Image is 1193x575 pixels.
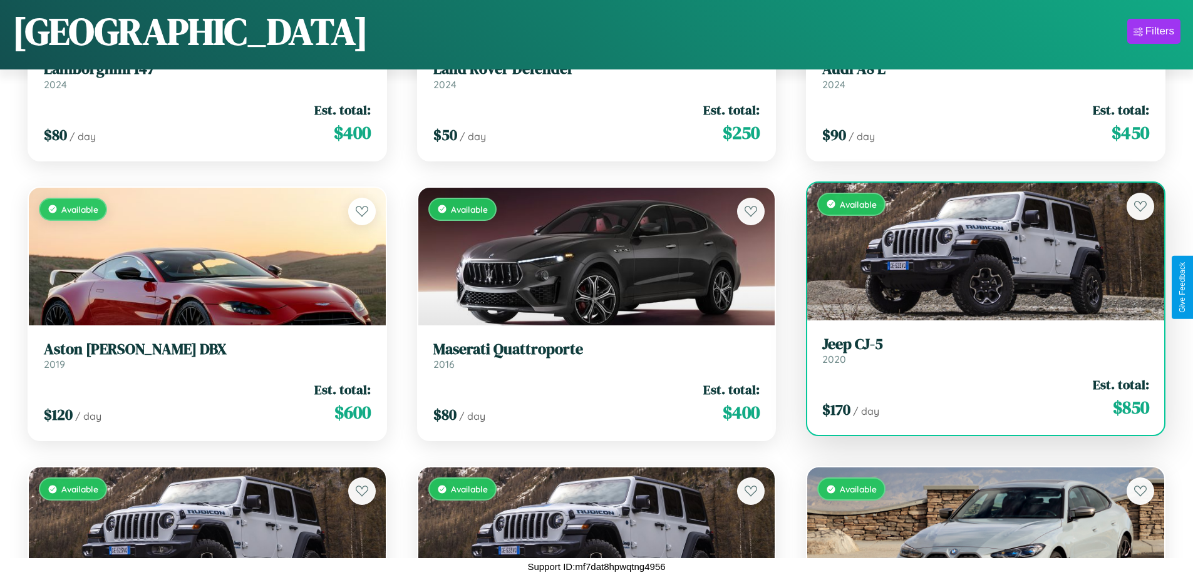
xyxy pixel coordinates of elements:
[44,404,73,425] span: $ 120
[433,78,457,91] span: 2024
[44,60,371,91] a: Lamborghini 1472024
[822,125,846,145] span: $ 90
[70,130,96,143] span: / day
[703,380,760,399] span: Est. total:
[840,199,877,210] span: Available
[433,125,457,145] span: $ 50
[1093,375,1149,394] span: Est. total:
[1145,25,1174,38] div: Filters
[1113,395,1149,420] span: $ 850
[44,340,371,371] a: Aston [PERSON_NAME] DBX2019
[822,335,1149,354] h3: Jeep CJ-5
[853,405,879,417] span: / day
[433,340,760,371] a: Maserati Quattroporte2016
[433,358,455,370] span: 2016
[433,60,760,91] a: Land Rover Defender2024
[433,404,457,425] span: $ 80
[61,484,98,494] span: Available
[840,484,877,494] span: Available
[44,78,67,91] span: 2024
[334,400,371,425] span: $ 600
[822,60,1149,78] h3: Audi A8 L
[433,340,760,359] h3: Maserati Quattroporte
[61,204,98,215] span: Available
[822,335,1149,366] a: Jeep CJ-52020
[822,60,1149,91] a: Audi A8 L2024
[44,60,371,78] h3: Lamborghini 147
[1112,120,1149,145] span: $ 450
[822,353,846,365] span: 2020
[1178,262,1187,313] div: Give Feedback
[527,558,665,575] p: Support ID: mf7dat8hpwqtng4956
[314,101,371,119] span: Est. total:
[44,358,65,370] span: 2019
[459,410,485,422] span: / day
[44,340,371,359] h3: Aston [PERSON_NAME] DBX
[703,101,760,119] span: Est. total:
[849,130,875,143] span: / day
[451,484,488,494] span: Available
[75,410,101,422] span: / day
[334,120,371,145] span: $ 400
[822,399,850,420] span: $ 170
[451,204,488,215] span: Available
[1127,19,1180,44] button: Filters
[314,380,371,399] span: Est. total:
[433,60,760,78] h3: Land Rover Defender
[723,400,760,425] span: $ 400
[13,6,368,57] h1: [GEOGRAPHIC_DATA]
[44,125,67,145] span: $ 80
[822,78,845,91] span: 2024
[460,130,486,143] span: / day
[1093,101,1149,119] span: Est. total:
[723,120,760,145] span: $ 250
